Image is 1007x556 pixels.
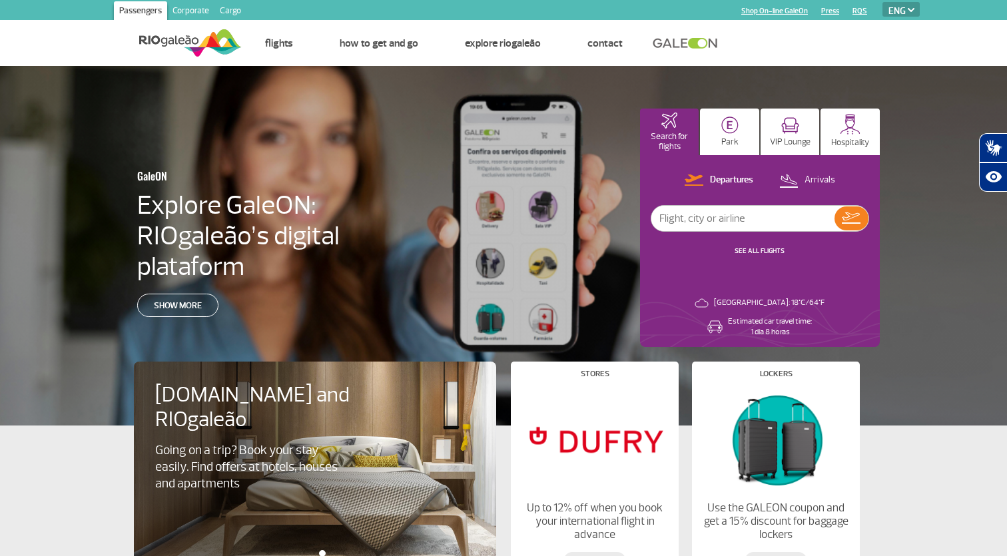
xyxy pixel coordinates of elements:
[775,172,839,189] button: Arrivals
[661,113,677,129] img: airplaneHomeActive.svg
[840,114,860,135] img: hospitality.svg
[640,109,699,155] button: Search for flights
[137,294,218,317] a: Show more
[340,37,418,50] a: How to get and go
[741,7,808,15] a: Shop On-line GaleOn
[710,174,753,186] p: Departures
[167,1,214,23] a: Corporate
[979,162,1007,192] button: Abrir recursos assistivos.
[979,133,1007,192] div: Plugin de acessibilidade da Hand Talk.
[760,370,793,378] h4: Lockers
[728,316,812,338] p: Estimated car travel time: 1 día 8 horas
[137,190,425,282] h4: Explore GaleON: RIOgaleão’s digital plataform
[581,370,609,378] h4: Stores
[214,1,246,23] a: Cargo
[465,37,541,50] a: Explore RIOgaleão
[721,137,739,147] p: Park
[155,383,367,432] h4: [DOMAIN_NAME] and RIOgaleão
[647,132,693,152] p: Search for flights
[731,246,789,256] button: SEE ALL FLIGHTS
[979,133,1007,162] button: Abrir tradutor de língua de sinais.
[700,109,759,155] button: Park
[137,162,360,190] h3: GaleON
[770,137,811,147] p: VIP Lounge
[805,174,835,186] p: Arrivals
[522,388,667,491] img: Stores
[761,109,820,155] button: VIP Lounge
[781,117,799,134] img: vipRoom.svg
[721,117,739,134] img: carParkingHome.svg
[587,37,623,50] a: Contact
[155,383,475,492] a: [DOMAIN_NAME] and RIOgaleãoGoing on a trip? Book your stay easily. Find offers at hotels, houses ...
[831,138,869,148] p: Hospitality
[155,442,344,492] p: Going on a trip? Book your stay easily. Find offers at hotels, houses and apartments
[735,246,785,255] a: SEE ALL FLIGHTS
[651,206,835,231] input: Flight, city or airline
[703,501,848,541] p: Use the GALEON coupon and get a 15% discount for baggage lockers
[522,501,667,541] p: Up to 12% off when you book your international flight in advance
[821,109,880,155] button: Hospitality
[821,7,839,15] a: Press
[681,172,757,189] button: Departures
[714,298,825,308] p: [GEOGRAPHIC_DATA]: 18°C/64°F
[114,1,167,23] a: Passengers
[703,388,848,491] img: Lockers
[265,37,293,50] a: Flights
[852,7,867,15] a: RQS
